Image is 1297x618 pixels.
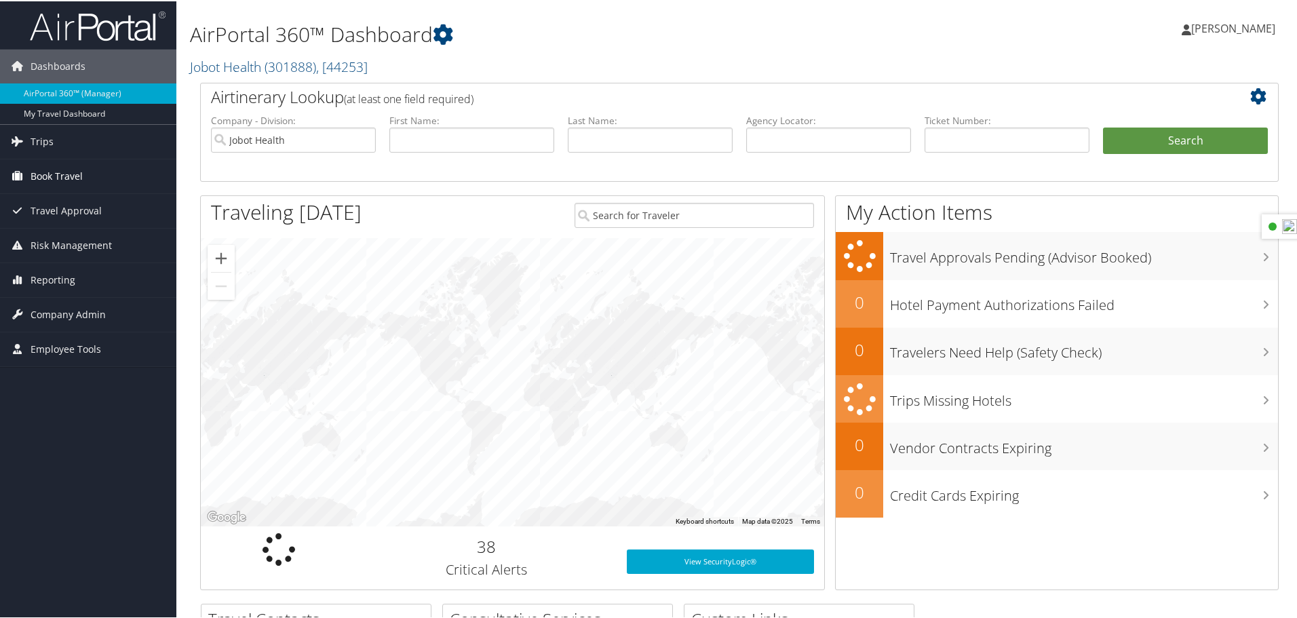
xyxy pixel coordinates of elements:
[31,193,102,227] span: Travel Approval
[367,534,606,557] h2: 38
[890,240,1278,266] h3: Travel Approvals Pending (Advisor Booked)
[344,90,473,105] span: (at least one field required)
[30,9,166,41] img: airportal-logo.png
[316,56,368,75] span: , [ 44253 ]
[575,201,814,227] input: Search for Traveler
[568,113,733,126] label: Last Name:
[211,113,376,126] label: Company - Division:
[890,431,1278,457] h3: Vendor Contracts Expiring
[31,158,83,192] span: Book Travel
[836,197,1278,225] h1: My Action Items
[836,374,1278,422] a: Trips Missing Hotels
[204,507,249,525] img: Google
[389,113,554,126] label: First Name:
[208,271,235,298] button: Zoom out
[265,56,316,75] span: ( 301888 )
[31,123,54,157] span: Trips
[836,326,1278,374] a: 0Travelers Need Help (Safety Check)
[801,516,820,524] a: Terms (opens in new tab)
[31,48,85,82] span: Dashboards
[890,478,1278,504] h3: Credit Cards Expiring
[890,335,1278,361] h3: Travelers Need Help (Safety Check)
[890,383,1278,409] h3: Trips Missing Hotels
[211,84,1178,107] h2: Airtinerary Lookup
[31,296,106,330] span: Company Admin
[31,227,112,261] span: Risk Management
[31,262,75,296] span: Reporting
[31,331,101,365] span: Employee Tools
[190,19,923,47] h1: AirPortal 360™ Dashboard
[836,337,883,360] h2: 0
[836,469,1278,516] a: 0Credit Cards Expiring
[836,290,883,313] h2: 0
[836,421,1278,469] a: 0Vendor Contracts Expiring
[627,548,814,573] a: View SecurityLogic®
[190,56,368,75] a: Jobot Health
[1103,126,1268,153] button: Search
[211,197,362,225] h1: Traveling [DATE]
[676,516,734,525] button: Keyboard shortcuts
[742,516,793,524] span: Map data ©2025
[890,288,1278,313] h3: Hotel Payment Authorizations Failed
[367,559,606,578] h3: Critical Alerts
[204,507,249,525] a: Open this area in Google Maps (opens a new window)
[836,231,1278,279] a: Travel Approvals Pending (Advisor Booked)
[746,113,911,126] label: Agency Locator:
[836,279,1278,326] a: 0Hotel Payment Authorizations Failed
[836,480,883,503] h2: 0
[836,432,883,455] h2: 0
[925,113,1089,126] label: Ticket Number:
[1182,7,1289,47] a: [PERSON_NAME]
[208,244,235,271] button: Zoom in
[1191,20,1275,35] span: [PERSON_NAME]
